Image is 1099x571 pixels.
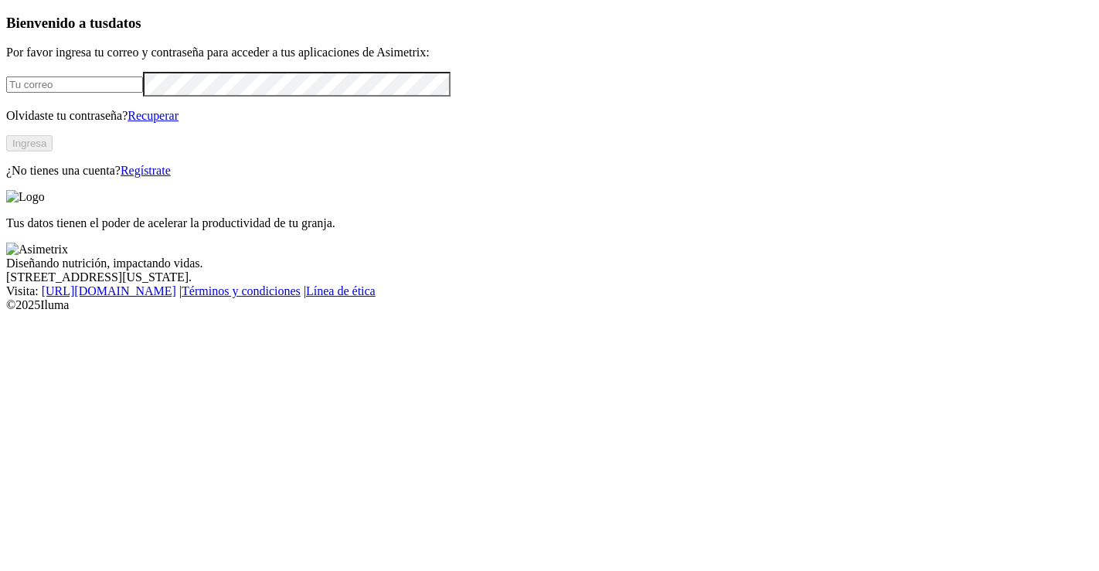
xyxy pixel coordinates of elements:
div: © 2025 Iluma [6,298,1093,312]
img: Logo [6,190,45,204]
input: Tu correo [6,76,143,93]
button: Ingresa [6,135,53,151]
p: Por favor ingresa tu correo y contraseña para acceder a tus aplicaciones de Asimetrix: [6,46,1093,59]
a: Recuperar [128,109,179,122]
p: Tus datos tienen el poder de acelerar la productividad de tu granja. [6,216,1093,230]
a: Regístrate [121,164,171,177]
a: Términos y condiciones [182,284,301,297]
a: Línea de ética [306,284,376,297]
span: datos [108,15,141,31]
a: [URL][DOMAIN_NAME] [42,284,176,297]
p: ¿No tienes una cuenta? [6,164,1093,178]
div: Visita : | | [6,284,1093,298]
div: [STREET_ADDRESS][US_STATE]. [6,270,1093,284]
p: Olvidaste tu contraseña? [6,109,1093,123]
div: Diseñando nutrición, impactando vidas. [6,257,1093,270]
img: Asimetrix [6,243,68,257]
h3: Bienvenido a tus [6,15,1093,32]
